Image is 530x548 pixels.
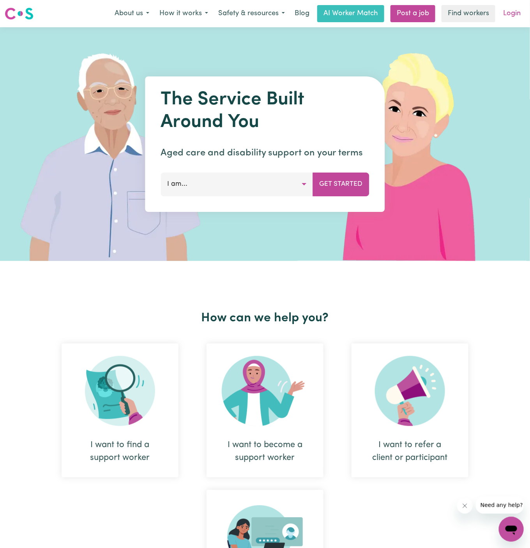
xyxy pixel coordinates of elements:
[457,498,473,514] iframe: Close message
[290,5,314,22] a: Blog
[352,344,468,478] div: I want to refer a client or participant
[313,173,369,196] button: Get Started
[161,146,369,160] p: Aged care and disability support on your terms
[85,356,155,426] img: Search
[499,517,524,542] iframe: Button to launch messaging window
[442,5,495,22] a: Find workers
[317,5,384,22] a: AI Worker Match
[110,5,154,22] button: About us
[5,7,34,21] img: Careseekers logo
[390,5,435,22] a: Post a job
[498,5,525,22] a: Login
[222,356,308,426] img: Become Worker
[161,173,313,196] button: I am...
[225,439,305,464] div: I want to become a support worker
[154,5,213,22] button: How it works
[62,344,178,478] div: I want to find a support worker
[207,344,323,478] div: I want to become a support worker
[476,497,524,514] iframe: Message from company
[370,439,450,464] div: I want to refer a client or participant
[213,5,290,22] button: Safety & resources
[80,439,160,464] div: I want to find a support worker
[161,89,369,134] h1: The Service Built Around You
[5,5,34,23] a: Careseekers logo
[48,311,482,326] h2: How can we help you?
[375,356,445,426] img: Refer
